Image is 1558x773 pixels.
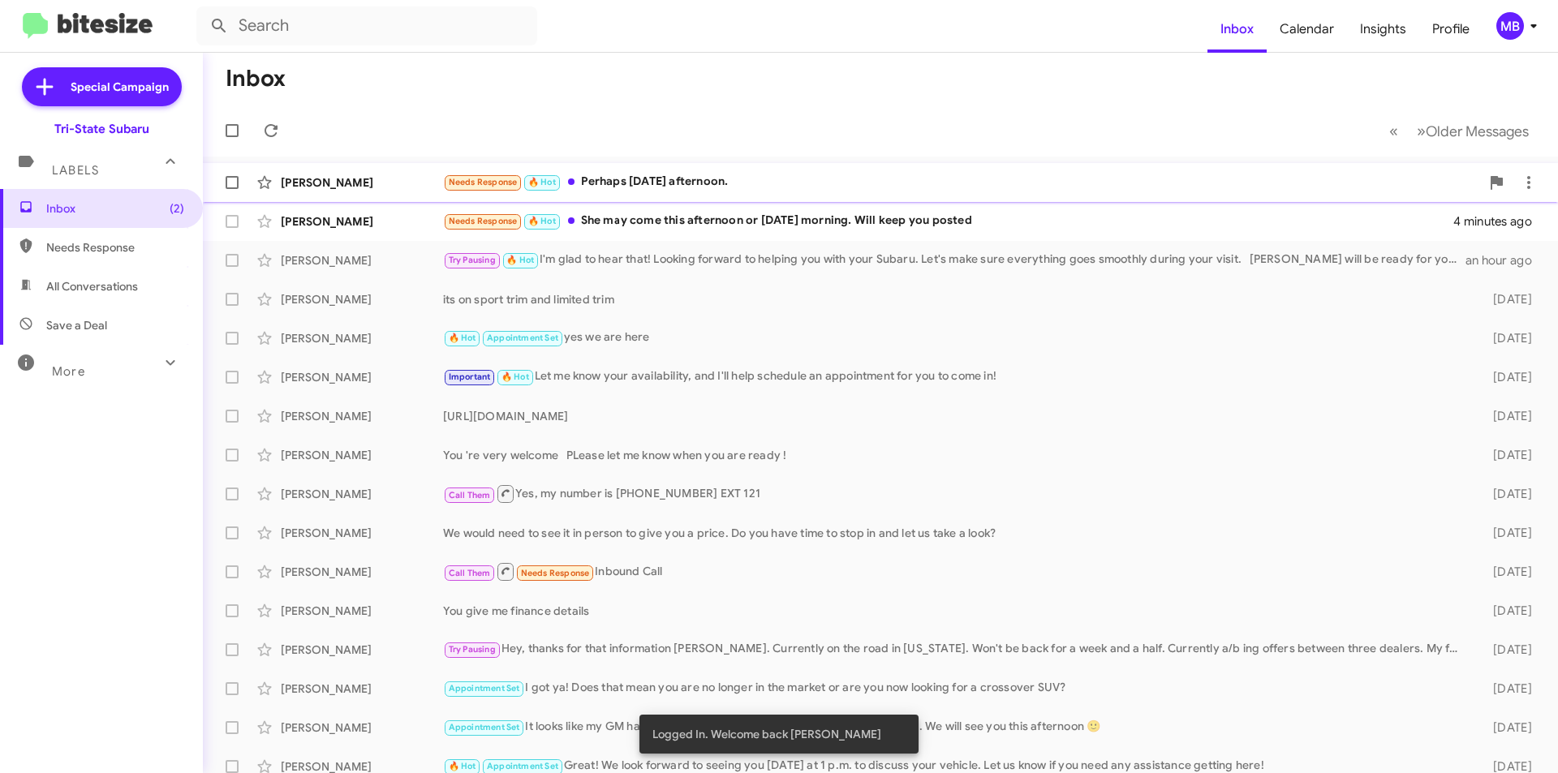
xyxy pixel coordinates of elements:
div: We would need to see it in person to give you a price. Do you have time to stop in and let us tak... [443,525,1467,541]
div: Inbound Call [443,561,1467,582]
span: (2) [170,200,184,217]
div: I got ya! Does that mean you are no longer in the market or are you now looking for a crossover SUV? [443,679,1467,698]
span: Logged In. Welcome back [PERSON_NAME] [652,726,881,742]
span: Appointment Set [449,683,520,694]
div: 4 minutes ago [1453,213,1545,230]
span: Inbox [46,200,184,217]
div: [PERSON_NAME] [281,330,443,346]
span: Appointment Set [487,333,558,343]
div: [DATE] [1467,603,1545,619]
div: Perhaps [DATE] afternoon. [443,173,1480,191]
span: 🔥 Hot [506,255,534,265]
div: [DATE] [1467,369,1545,385]
div: [PERSON_NAME] [281,252,443,268]
div: an hour ago [1465,252,1545,268]
h1: Inbox [226,66,286,92]
div: She may come this afternoon or [DATE] morning. Will keep you posted [443,212,1453,230]
a: Profile [1419,6,1483,53]
div: [DATE] [1467,330,1545,346]
span: Appointment Set [449,722,520,732]
div: [PERSON_NAME] [281,291,443,307]
div: its on sport trim and limited trim [443,291,1467,307]
div: Let me know your availability, and I'll help schedule an appointment for you to come in! [443,367,1467,386]
div: [PERSON_NAME] [281,486,443,502]
div: I'm glad to hear that! Looking forward to helping you with your Subaru. Let's make sure everythin... [443,251,1465,269]
div: [PERSON_NAME] [281,525,443,541]
div: [PERSON_NAME] [281,213,443,230]
div: [PERSON_NAME] [281,681,443,697]
div: Tri-State Subaru [54,121,149,137]
nav: Page navigation example [1380,114,1539,148]
span: Appointment Set [487,761,558,771]
div: Yes, my number is [PHONE_NUMBER] EXT 121 [443,483,1467,504]
a: Inbox [1207,6,1267,53]
span: More [52,364,85,379]
a: Insights [1347,6,1419,53]
div: You 're very welcome PLease let me know when you are ready ! [443,447,1467,463]
div: [PERSON_NAME] [281,447,443,463]
div: [DATE] [1467,719,1545,736]
input: Search [196,6,537,45]
span: 🔥 Hot [501,371,529,382]
span: Older Messages [1426,122,1529,140]
div: [PERSON_NAME] [281,603,443,619]
div: [DATE] [1467,447,1545,463]
a: Calendar [1267,6,1347,53]
div: yes we are here [443,329,1467,347]
div: MB [1496,12,1524,40]
div: [PERSON_NAME] [281,564,443,580]
div: [PERSON_NAME] [281,174,443,191]
span: Special Campaign [71,79,169,95]
div: [DATE] [1467,681,1545,697]
span: 🔥 Hot [528,177,556,187]
div: [URL][DOMAIN_NAME] [443,408,1467,424]
span: 🔥 Hot [449,761,476,771]
span: Needs Response [449,216,518,226]
button: Previous [1379,114,1408,148]
span: Try Pausing [449,644,496,655]
div: [PERSON_NAME] [281,719,443,736]
div: [DATE] [1467,408,1545,424]
div: It looks like my GM has been in touch and gave you some updated pricing. We will see you this aft... [443,718,1467,736]
span: Call Them [449,490,491,500]
div: [DATE] [1467,564,1545,580]
div: [PERSON_NAME] [281,369,443,385]
div: [PERSON_NAME] [281,642,443,658]
div: [PERSON_NAME] [281,408,443,424]
span: « [1389,121,1398,141]
span: 🔥 Hot [528,216,556,226]
span: Needs Response [46,239,184,256]
span: Important [449,371,491,382]
div: [DATE] [1467,486,1545,502]
div: [DATE] [1467,291,1545,307]
button: MB [1483,12,1540,40]
span: Try Pausing [449,255,496,265]
div: [DATE] [1467,642,1545,658]
div: You give me finance details [443,603,1467,619]
span: Needs Response [521,568,590,578]
div: [DATE] [1467,525,1545,541]
button: Next [1407,114,1539,148]
div: Hey, thanks for that information [PERSON_NAME]. Currently on the road in [US_STATE]. Won't be bac... [443,640,1467,659]
a: Special Campaign [22,67,182,106]
span: Labels [52,163,99,178]
span: All Conversations [46,278,138,294]
span: Needs Response [449,177,518,187]
span: 🔥 Hot [449,333,476,343]
span: Save a Deal [46,317,107,333]
span: » [1417,121,1426,141]
span: Call Them [449,568,491,578]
